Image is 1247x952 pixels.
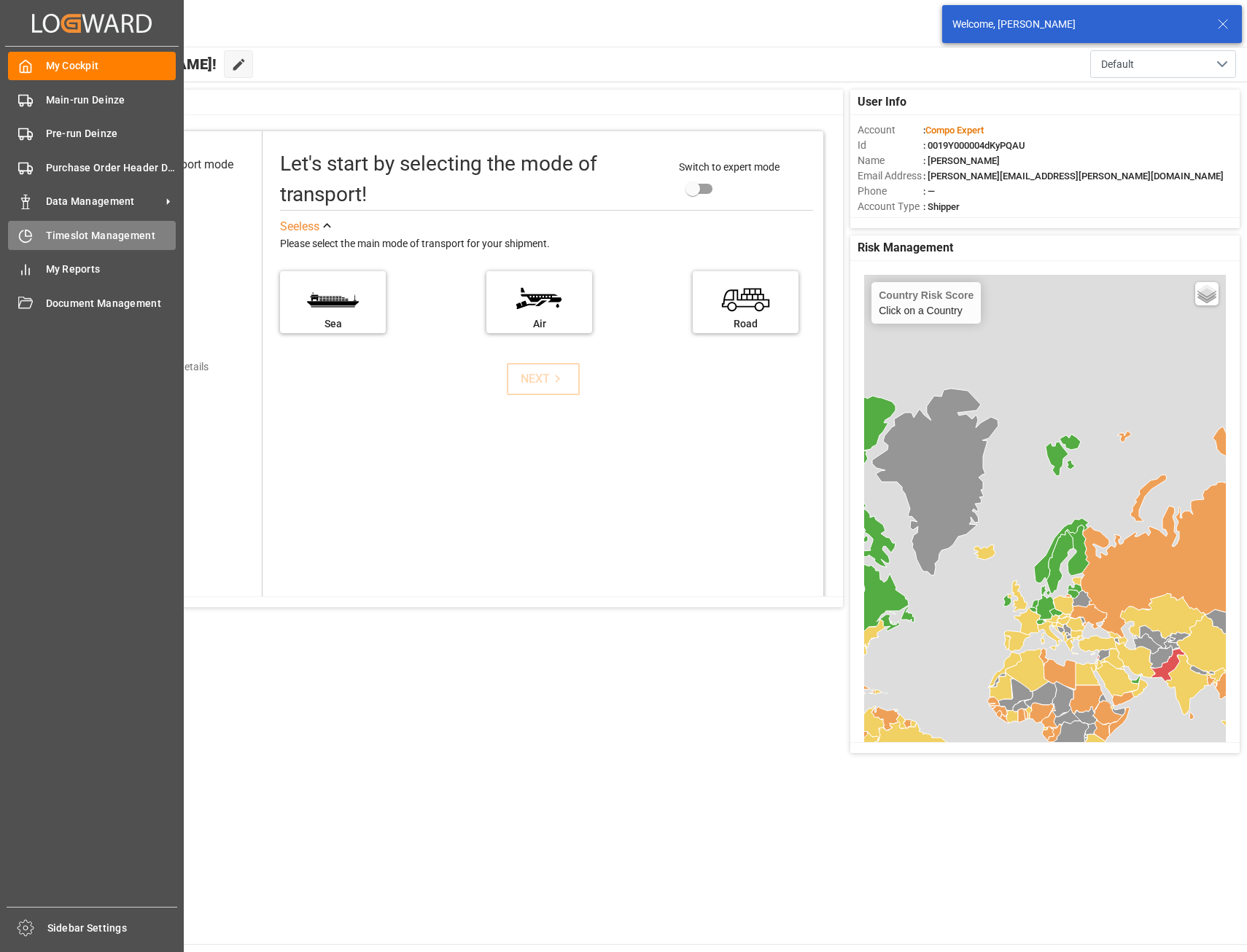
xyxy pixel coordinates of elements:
div: Click on a Country [879,289,974,316]
span: : [PERSON_NAME] [923,155,1000,166]
div: Air [494,316,585,332]
a: Purchase Order Header Deinze [8,153,176,182]
span: User Info [858,93,906,111]
span: Document Management [46,296,176,311]
span: : [PERSON_NAME][EMAIL_ADDRESS][PERSON_NAME][DOMAIN_NAME] [923,171,1224,182]
span: My Cockpit [46,58,176,74]
span: Switch to expert mode [679,161,780,173]
div: Please select the main mode of transport for your shipment. [280,235,813,253]
span: My Reports [46,262,176,277]
div: Welcome, [PERSON_NAME] [952,17,1203,32]
div: Road [700,316,791,332]
span: Email Address [858,168,923,184]
button: NEXT [507,363,580,395]
span: : — [923,186,935,197]
span: Data Management [46,194,161,209]
span: Risk Management [858,239,953,257]
span: Timeslot Management [46,228,176,243]
span: Purchase Order Header Deinze [46,160,176,176]
a: My Cockpit [8,52,176,80]
div: Let's start by selecting the mode of transport! [280,149,664,210]
span: Account Type [858,199,923,214]
a: Timeslot Management [8,221,176,249]
h4: Country Risk Score [879,289,974,301]
a: Layers [1195,282,1219,305]
div: Sea [287,316,378,332]
div: See less [280,218,319,235]
a: Pre-run Deinze [8,120,176,148]
span: : [923,125,984,136]
span: Account [858,122,923,138]
span: Main-run Deinze [46,93,176,108]
span: Id [858,138,923,153]
span: Compo Expert [925,125,984,136]
div: NEXT [521,370,565,388]
a: Main-run Deinze [8,85,176,114]
span: : Shipper [923,201,960,212]
button: open menu [1090,50,1236,78]
span: Name [858,153,923,168]
span: Pre-run Deinze [46,126,176,141]
span: Default [1101,57,1134,72]
div: Select transport mode [120,156,233,173]
span: : 0019Y000004dKyPQAU [923,140,1025,151]
span: Sidebar Settings [47,921,178,936]
span: Phone [858,184,923,199]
